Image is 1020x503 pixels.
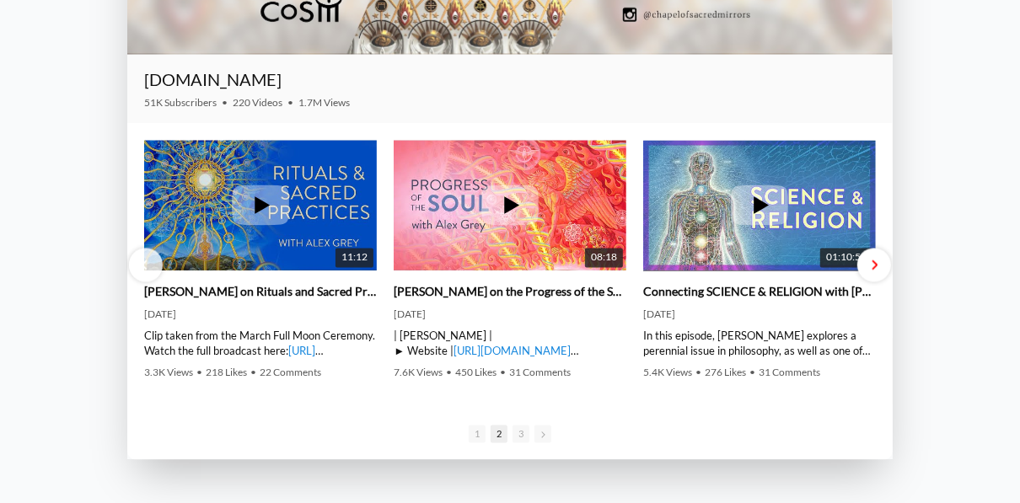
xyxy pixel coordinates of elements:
[705,366,746,378] span: 276 Likes
[643,284,876,299] a: Connecting SCIENCE & RELIGION with [PERSON_NAME]
[491,425,507,442] span: Go to slide 2
[759,366,820,378] span: 31 Comments
[144,140,377,270] a: Alex Grey on Rituals and Sacred Practices 11:12
[643,118,876,292] img: Connecting SCIENCE & RELIGION with Alex Grey
[144,284,377,299] a: [PERSON_NAME] on Rituals and Sacred Practices
[222,96,228,109] span: •
[394,140,626,270] a: Alex Grey on the Progress of the Soul Gallery 08:18
[144,366,193,378] span: 3.3K Views
[298,96,350,109] span: 1.7M Views
[196,366,202,378] span: •
[336,248,373,267] span: 11:12
[534,425,551,442] span: Go to next slide
[509,366,571,378] span: 31 Comments
[820,248,872,267] span: 01:10:54
[695,366,701,378] span: •
[144,96,217,109] span: 51K Subscribers
[394,118,626,292] img: Alex Grey on the Progress of the Soul Gallery
[857,248,891,281] div: Next slide
[394,308,626,321] div: [DATE]
[455,366,497,378] span: 450 Likes
[394,366,443,378] span: 7.6K Views
[513,425,529,442] span: Go to slide 3
[233,96,282,109] span: 220 Videos
[394,284,626,299] a: [PERSON_NAME] on the Progress of the Soul Gallery
[250,366,256,378] span: •
[144,69,282,89] a: [DOMAIN_NAME]
[469,425,486,442] span: Go to slide 1
[643,328,876,358] div: In this episode, [PERSON_NAME] explores a perennial issue in philosophy, as well as one of the co...
[206,366,247,378] span: 218 Likes
[394,328,626,358] div: | [PERSON_NAME] | ► Website | ► Instagram | ► Facebook | | Chapel of Sacred Mirrors | ► Website |...
[144,118,377,292] img: Alex Grey on Rituals and Sacred Practices
[144,308,377,321] div: [DATE]
[454,344,571,357] a: [URL][DOMAIN_NAME]
[129,248,163,281] div: Previous slide
[749,366,755,378] span: •
[144,328,377,358] div: Clip taken from the March Full Moon Ceremony. Watch the full broadcast here: | [PERSON_NAME] | ► ...
[643,140,876,270] a: Connecting SCIENCE & RELIGION with Alex Grey 01:10:54
[585,248,623,267] span: 08:18
[643,308,876,321] div: [DATE]
[260,366,321,378] span: 22 Comments
[780,76,876,96] iframe: Subscribe to CoSM.TV on YouTube
[287,96,293,109] span: •
[446,366,452,378] span: •
[500,366,506,378] span: •
[643,366,692,378] span: 5.4K Views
